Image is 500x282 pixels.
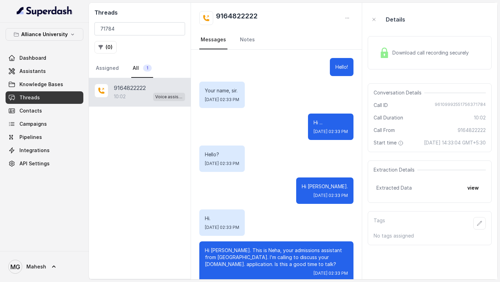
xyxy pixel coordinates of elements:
[94,22,185,35] input: Search by Call ID or Phone Number
[205,87,239,94] p: Your name, sir.
[19,134,42,141] span: Pipelines
[19,121,47,127] span: Campaigns
[374,114,403,121] span: Call Duration
[205,247,348,268] p: Hi [PERSON_NAME]. This is Neha, your admissions assistant from [GEOGRAPHIC_DATA]. I’m calling to ...
[10,263,20,271] text: MG
[424,139,486,146] span: [DATE] 14:33:04 GMT+5:30
[239,31,256,49] a: Notes
[6,52,83,64] a: Dashboard
[6,105,83,117] a: Contacts
[374,89,424,96] span: Conversation Details
[19,81,63,88] span: Knowledge Bases
[6,144,83,157] a: Integrations
[386,15,405,24] p: Details
[216,11,258,25] h2: 9164822222
[314,271,348,276] span: [DATE] 02:33 PM
[6,65,83,77] a: Assistants
[314,193,348,198] span: [DATE] 02:33 PM
[205,97,239,102] span: [DATE] 02:33 PM
[155,93,183,100] p: Voice assistant
[6,28,83,41] button: Alliance University
[199,31,227,49] a: Messages
[205,151,239,158] p: Hello?
[374,102,388,109] span: Call ID
[374,232,486,239] p: No tags assigned
[379,48,390,58] img: Lock Icon
[205,215,239,222] p: Hi.
[19,147,50,154] span: Integrations
[458,127,486,134] span: 9164822222
[6,118,83,130] a: Campaigns
[131,59,153,78] a: All1
[435,102,486,109] span: 96109992551756371784
[374,139,405,146] span: Start time
[463,182,483,194] button: view
[302,183,348,190] p: Hi [PERSON_NAME].
[314,119,348,126] p: Hi ...
[19,94,40,101] span: Threads
[94,41,117,53] button: (0)
[6,257,83,276] a: Mahesh
[314,129,348,134] span: [DATE] 02:33 PM
[114,93,126,100] p: 10:02
[205,161,239,166] span: [DATE] 02:33 PM
[26,263,46,270] span: Mahesh
[21,30,68,39] p: Alliance University
[6,157,83,170] a: API Settings
[94,59,120,78] a: Assigned
[6,131,83,143] a: Pipelines
[94,8,185,17] h2: Threads
[6,78,83,91] a: Knowledge Bases
[114,84,146,92] p: 9164822222
[19,107,42,114] span: Contacts
[205,225,239,230] span: [DATE] 02:33 PM
[19,160,50,167] span: API Settings
[17,6,73,17] img: light.svg
[143,65,152,72] span: 1
[6,91,83,104] a: Threads
[374,166,417,173] span: Extraction Details
[392,49,472,56] span: Download call recording securely
[199,31,353,49] nav: Tabs
[94,59,185,78] nav: Tabs
[474,114,486,121] span: 10:02
[376,184,412,191] span: Extracted Data
[335,64,348,70] p: Hello!
[19,55,46,61] span: Dashboard
[374,217,385,230] p: Tags
[374,127,395,134] span: Call From
[19,68,46,75] span: Assistants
